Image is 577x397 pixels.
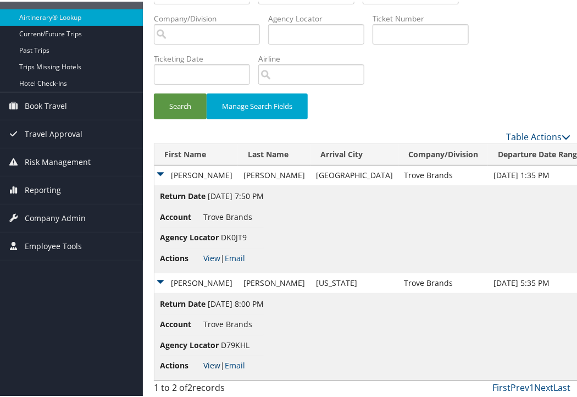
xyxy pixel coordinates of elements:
[154,142,238,164] th: First Name: activate to sort column ascending
[160,296,206,308] span: Return Date
[203,251,220,262] a: View
[154,92,207,118] button: Search
[203,317,252,328] span: Trove Brands
[160,338,219,350] span: Agency Locator
[310,164,398,184] td: [GEOGRAPHIC_DATA]
[553,380,570,392] a: Last
[238,164,310,184] td: [PERSON_NAME]
[203,359,245,369] span: |
[25,175,61,202] span: Reporting
[25,119,82,146] span: Travel Approval
[373,12,477,23] label: Ticket Number
[154,272,238,291] td: [PERSON_NAME]
[160,189,206,201] span: Return Date
[154,52,258,63] label: Ticketing Date
[221,338,249,349] span: D79KHL
[154,12,268,23] label: Company/Division
[154,164,238,184] td: [PERSON_NAME]
[534,380,553,392] a: Next
[310,272,398,291] td: [US_STATE]
[238,142,310,164] th: Last Name: activate to sort column ascending
[208,297,264,307] span: [DATE] 8:00 PM
[160,251,201,263] span: Actions
[310,142,398,164] th: Arrival City: activate to sort column ascending
[187,380,192,392] span: 2
[160,209,201,222] span: Account
[203,210,252,220] span: Trove Brands
[511,380,529,392] a: Prev
[25,91,67,118] span: Book Travel
[398,142,488,164] th: Company/Division
[225,251,245,262] a: Email
[492,380,511,392] a: First
[160,230,219,242] span: Agency Locator
[268,12,373,23] label: Agency Locator
[221,230,247,241] span: DK0JT9
[25,231,82,258] span: Employee Tools
[398,272,488,291] td: Trove Brands
[25,147,91,174] span: Risk Management
[160,358,201,370] span: Actions
[529,380,534,392] a: 1
[238,272,310,291] td: [PERSON_NAME]
[203,359,220,369] a: View
[398,164,488,184] td: Trove Brands
[207,92,308,118] button: Manage Search Fields
[258,52,373,63] label: Airline
[160,317,201,329] span: Account
[203,251,245,262] span: |
[506,129,570,141] a: Table Actions
[25,203,86,230] span: Company Admin
[225,359,245,369] a: Email
[208,189,264,200] span: [DATE] 7:50 PM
